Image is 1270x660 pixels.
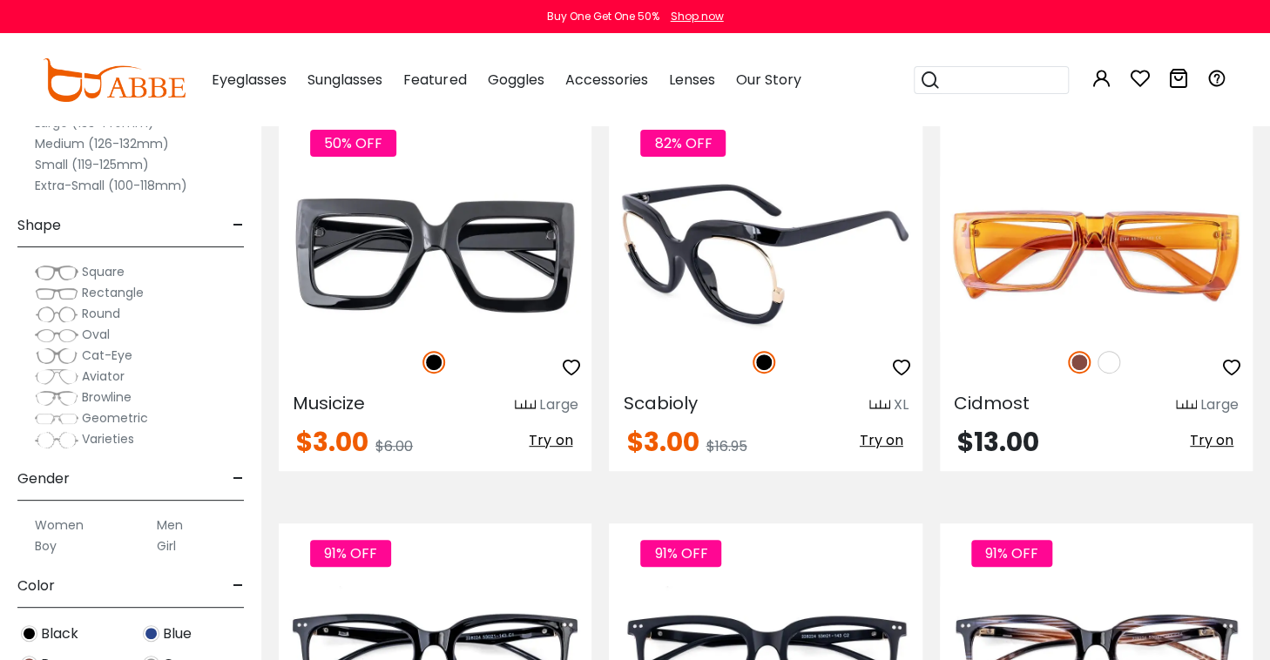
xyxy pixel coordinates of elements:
span: - [233,205,244,246]
label: Girl [157,535,176,556]
span: Blue [163,623,192,644]
div: Shop now [671,9,724,24]
span: $13.00 [957,423,1039,461]
button: Try on [1185,429,1239,452]
span: Cidmost [954,391,1030,415]
span: Shape [17,205,61,246]
span: Gender [17,458,70,500]
span: - [233,565,244,607]
span: Sunglasses [307,70,382,90]
img: size ruler [515,399,536,412]
label: Small (119-125mm) [35,154,149,175]
span: Aviator [82,367,125,385]
button: Try on [524,429,578,452]
span: Browline [82,388,132,406]
span: Black [41,623,78,644]
span: Musicize [293,391,365,415]
label: Boy [35,535,57,556]
img: Blue [143,625,159,642]
span: 50% OFF [310,130,396,157]
span: Lenses [668,70,714,90]
img: Black Scabioly - Plastic ,Universal Bridge Fit [609,176,922,333]
img: Varieties.png [35,431,78,449]
span: $6.00 [375,436,413,456]
span: Our Story [735,70,801,90]
span: 91% OFF [640,540,721,567]
span: Cat-Eye [82,347,132,364]
img: Round.png [35,306,78,323]
span: Goggles [487,70,544,90]
img: Brown Cidmost - Acetate ,Universal Bridge Fit [940,176,1253,333]
span: Round [82,305,120,322]
span: $16.95 [706,436,746,456]
label: Men [157,515,183,535]
label: Extra-Small (100-118mm) [35,175,187,196]
img: Browline.png [35,389,78,407]
label: Women [35,515,84,535]
img: Black Musicize - Plastic ,Universal Bridge Fit [279,176,591,333]
span: Scabioly [623,391,697,415]
span: Accessories [564,70,647,90]
img: size ruler [869,399,890,412]
span: Oval [82,326,110,343]
span: 91% OFF [971,540,1052,567]
div: XL [894,394,909,415]
img: Geometric.png [35,410,78,428]
span: Geometric [82,409,148,427]
span: $3.00 [626,423,699,461]
img: Square.png [35,264,78,281]
a: Shop now [662,9,724,24]
button: Try on [855,429,909,452]
img: Cat-Eye.png [35,347,78,365]
span: Varieties [82,430,134,448]
span: - [233,458,244,500]
img: abbeglasses.com [43,58,186,102]
span: Color [17,565,55,607]
img: Aviator.png [35,368,78,386]
span: 91% OFF [310,540,391,567]
span: Try on [860,430,903,450]
img: Black [753,351,775,374]
img: White [1098,351,1120,374]
span: 82% OFF [640,130,726,157]
span: Featured [403,70,466,90]
span: Square [82,263,125,280]
div: Buy One Get One 50% [547,9,659,24]
img: Rectangle.png [35,285,78,302]
img: size ruler [1176,399,1197,412]
span: Try on [1190,430,1233,450]
img: Black [21,625,37,642]
span: Rectangle [82,284,144,301]
label: Medium (126-132mm) [35,133,169,154]
span: Try on [529,430,572,450]
span: $3.00 [296,423,368,461]
img: Oval.png [35,327,78,344]
img: Brown [1068,351,1091,374]
div: Large [1200,394,1239,415]
span: Eyeglasses [212,70,287,90]
img: Black [422,351,445,374]
div: Large [539,394,578,415]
